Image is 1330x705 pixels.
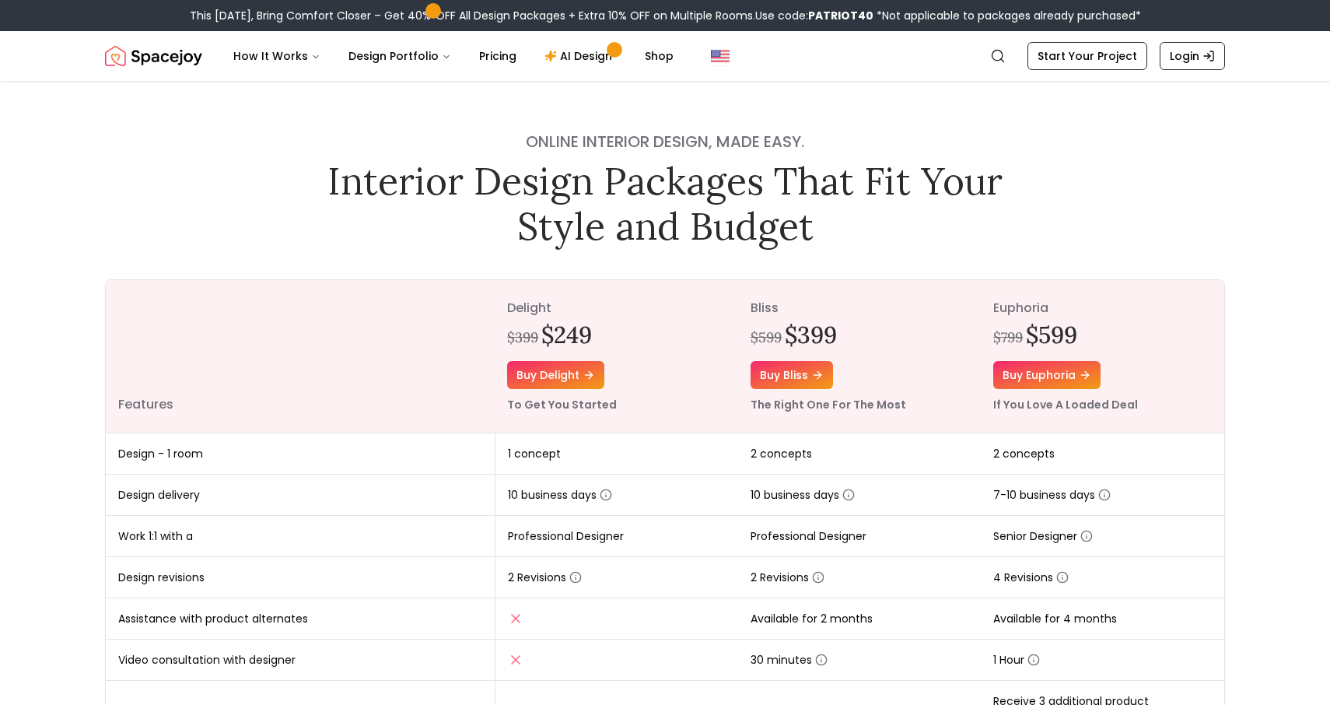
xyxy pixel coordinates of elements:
span: Use code: [755,8,873,23]
span: 2 Revisions [751,570,824,585]
td: Design - 1 room [106,433,495,475]
h2: $249 [541,321,592,349]
span: Professional Designer [508,528,624,544]
img: Spacejoy Logo [105,40,202,72]
a: AI Design [532,40,629,72]
span: *Not applicable to packages already purchased* [873,8,1141,23]
span: 7-10 business days [993,487,1111,503]
p: bliss [751,299,969,317]
small: To Get You Started [507,397,617,412]
span: 2 concepts [751,446,812,461]
small: The Right One For The Most [751,397,906,412]
h1: Interior Design Packages That Fit Your Style and Budget [317,159,1013,248]
p: delight [507,299,726,317]
span: 1 Hour [993,652,1040,668]
a: Buy delight [507,361,604,389]
span: 10 business days [508,487,612,503]
a: Pricing [467,40,529,72]
div: $599 [751,327,782,349]
td: Video consultation with designer [106,640,495,681]
td: Available for 2 months [738,598,982,640]
button: Design Portfolio [336,40,464,72]
td: Design revisions [106,557,495,598]
th: Features [106,280,495,433]
span: Senior Designer [993,528,1093,544]
a: Buy euphoria [993,361,1101,389]
img: United States [711,47,730,65]
span: 2 concepts [993,446,1055,461]
a: Start Your Project [1027,42,1147,70]
div: $799 [993,327,1023,349]
div: $399 [507,327,538,349]
small: If You Love A Loaded Deal [993,397,1138,412]
a: Login [1160,42,1225,70]
h2: $599 [1026,321,1077,349]
span: 4 Revisions [993,570,1069,585]
span: Professional Designer [751,528,866,544]
nav: Main [221,40,686,72]
td: Available for 4 months [981,598,1224,640]
span: 10 business days [751,487,855,503]
div: This [DATE], Bring Comfort Closer – Get 40% OFF All Design Packages + Extra 10% OFF on Multiple R... [190,8,1141,23]
td: Work 1:1 with a [106,516,495,557]
td: Assistance with product alternates [106,598,495,640]
b: PATRIOT40 [808,8,873,23]
h2: $399 [785,321,837,349]
a: Buy bliss [751,361,833,389]
span: 2 Revisions [508,570,582,585]
span: 1 concept [508,446,561,461]
p: euphoria [993,299,1212,317]
span: 30 minutes [751,652,828,668]
button: How It Works [221,40,333,72]
td: Design delivery [106,475,495,516]
a: Shop [632,40,686,72]
nav: Global [105,31,1225,81]
a: Spacejoy [105,40,202,72]
h4: Online interior design, made easy. [317,131,1013,153]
